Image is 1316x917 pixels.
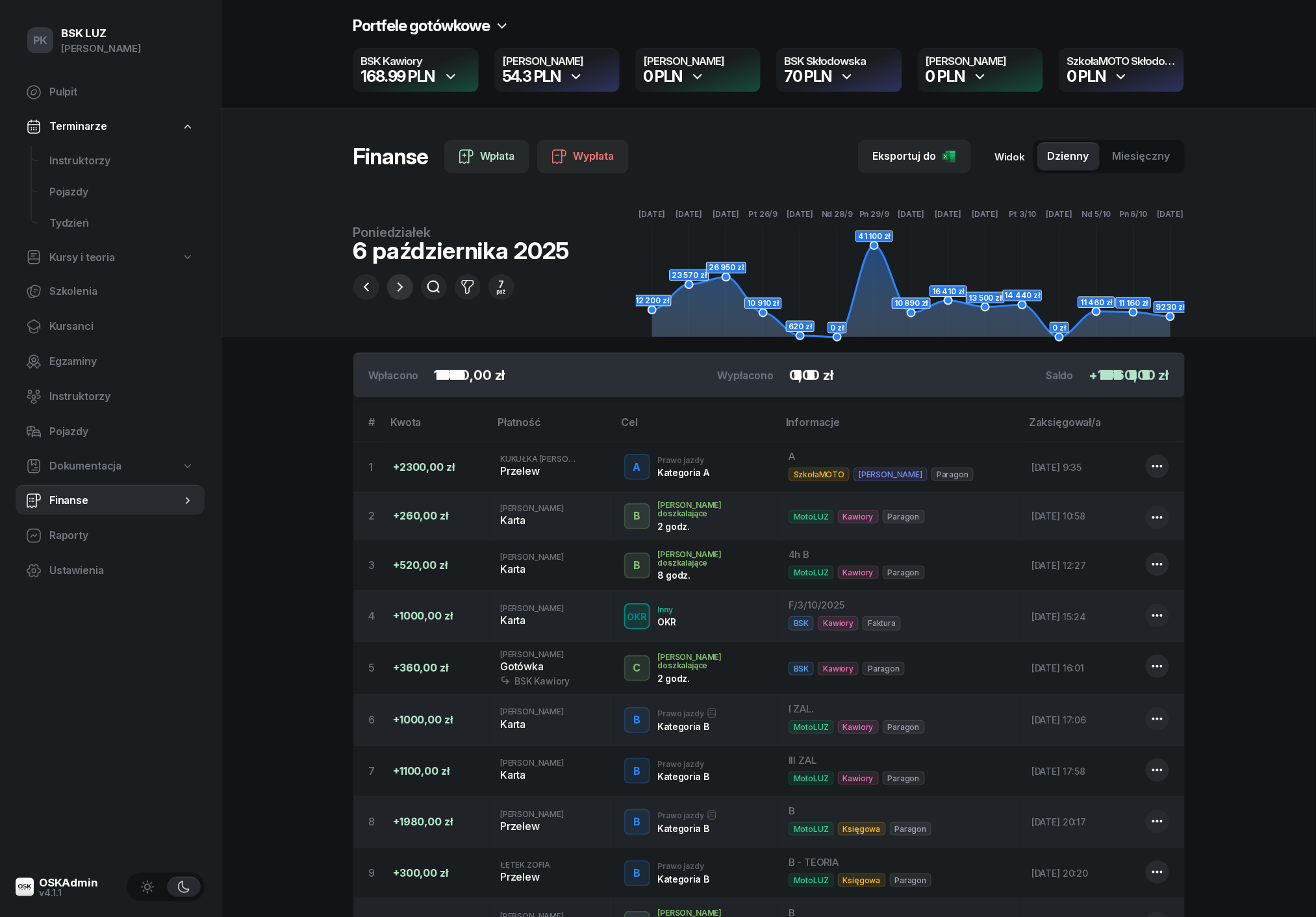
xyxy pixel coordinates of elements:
a: Ustawienia [16,555,205,586]
div: I ZAL. [789,703,1011,716]
div: +300,00 zł [393,865,479,882]
div: 7 [369,763,383,780]
a: Kursy i teoria [16,243,205,273]
div: Prawo jazdy [658,760,709,768]
span: Dzienny [1048,148,1089,165]
button: SzkołaMOTO Skłodowska0 PLN [1059,48,1184,92]
span: Paragon [883,772,925,785]
button: B [624,503,650,529]
button: Wypłata [537,140,629,173]
div: +260,00 zł [393,508,479,525]
div: OKR [658,616,677,627]
span: [PERSON_NAME] [500,649,564,659]
button: [PERSON_NAME]54.3 PLN [494,48,620,92]
tspan: [DATE] [713,209,739,219]
div: Gotówka [500,659,603,675]
a: Pojazdy [39,177,205,208]
tspan: Pt 26/9 [748,209,778,219]
tspan: [DATE] [1157,209,1183,219]
div: Saldo [1046,368,1073,383]
div: v4.1.1 [39,888,98,898]
div: +1980,00 zł [393,814,479,831]
div: 2 godz. [658,521,726,532]
span: [PERSON_NAME] [500,809,564,819]
div: Prawo jazdy [658,456,709,464]
span: Kawiory [818,662,859,675]
span: Tydzień [49,215,194,232]
div: 6 [369,712,383,729]
span: [PERSON_NAME] [854,468,928,481]
th: Cel [614,414,778,442]
div: Kategoria B [658,771,709,782]
tspan: [DATE] [935,209,961,219]
tspan: Nd 5/10 [1082,209,1111,219]
button: B [624,758,650,784]
span: Faktura [863,616,901,630]
div: B [628,555,646,577]
span: Paragon [863,662,905,675]
div: Karta [500,612,603,629]
div: B [628,760,646,783]
span: [PERSON_NAME] [500,552,564,562]
span: [DATE] 10:58 [1031,510,1085,521]
th: Kwota [383,414,490,442]
tspan: [DATE] [1046,209,1072,219]
div: Inny [658,605,677,614]
div: paź [497,289,506,294]
div: Prawo jazdy [658,810,717,820]
div: OSKAdmin [39,877,98,888]
div: 4h B [789,548,1011,561]
span: Paragon [883,720,925,734]
div: Wpłata [459,148,515,165]
span: Egzaminy [49,353,194,370]
button: Miesięczny [1102,142,1181,171]
img: logo-xs@2x.png [16,878,34,896]
a: Dokumentacja [16,451,205,481]
span: [DATE] 20:17 [1031,816,1086,827]
h4: BSK Skłodowska [784,56,894,68]
div: [PERSON_NAME] doszkalające [658,550,768,567]
div: A [628,457,646,479]
div: Karta [500,767,603,784]
span: Szkolenia [49,283,194,300]
tspan: [DATE] [676,209,702,219]
h4: [PERSON_NAME] [926,56,1035,68]
h2: Portfele gotówkowe [353,16,490,36]
div: Karta [500,561,603,578]
div: 2 godz. [658,673,726,684]
a: Pojazdy [16,416,205,447]
div: 0 PLN [926,69,965,84]
div: C [628,657,646,679]
span: Kawiory [838,510,879,523]
button: B [624,553,650,579]
div: A [789,450,1011,463]
a: Instruktorzy [39,145,205,177]
button: B [624,809,650,835]
div: [PERSON_NAME] doszkalające [658,501,768,518]
th: Płatność [490,414,613,442]
span: Miesięczny [1113,148,1170,165]
span: Instruktorzy [49,153,194,170]
tspan: Pn 6/10 [1119,209,1147,219]
button: 7paź [488,274,514,300]
div: Wpłacono [369,368,419,383]
div: B - TEORIA [789,856,1011,869]
div: 54.3 PLN [502,69,561,84]
span: MotoLUZ [789,873,834,887]
tspan: Nd 28/9 [822,209,853,219]
span: Raporty [49,527,194,544]
div: 6 października 2025 [353,239,570,262]
div: Prawo jazdy [658,708,717,718]
span: [DATE] 20:20 [1031,868,1088,879]
span: [DATE] 17:58 [1031,766,1085,777]
div: 4 [369,608,383,625]
div: BSK Kawiory [500,675,603,686]
div: Przelew [500,463,603,480]
span: [DATE] 15:24 [1031,611,1086,622]
th: Informacje [778,414,1021,442]
span: BSK [789,662,815,675]
span: Pulpit [49,84,194,101]
span: Pojazdy [49,184,194,201]
div: Przelew [500,818,603,835]
span: Paragon [890,873,932,887]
